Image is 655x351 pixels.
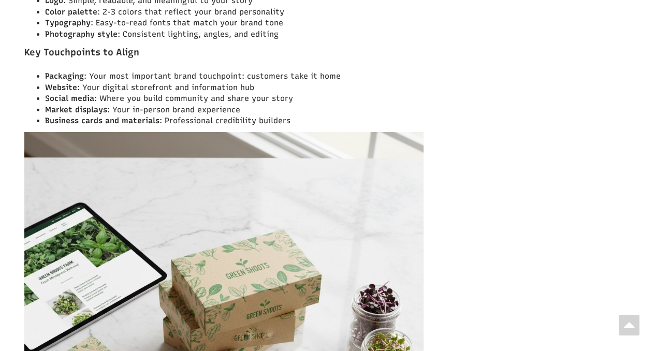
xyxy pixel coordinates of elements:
li: : Your in-person brand experience [45,105,424,115]
strong: Social media [45,94,94,103]
li: : Professional credibility builders [45,115,424,126]
strong: Color palette [45,7,97,17]
li: : 2-3 colors that reflect your brand personality [45,7,424,18]
li: : Consistent lighting, angles, and editing [45,29,424,40]
li: : Easy-to-read fonts that match your brand tone [45,18,424,28]
strong: Photography style [45,30,118,39]
strong: Business cards and materials [45,116,159,125]
strong: Packaging [45,71,84,81]
li: : Where you build community and share your story [45,93,424,104]
strong: Market displays [45,105,107,114]
strong: Website [45,83,77,92]
li: : Your digital storefront and information hub [45,82,424,93]
strong: Typography [45,18,91,27]
li: : Your most important brand touchpoint: customers take it home [45,71,424,82]
strong: Key Touchpoints to Align [24,47,139,58]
